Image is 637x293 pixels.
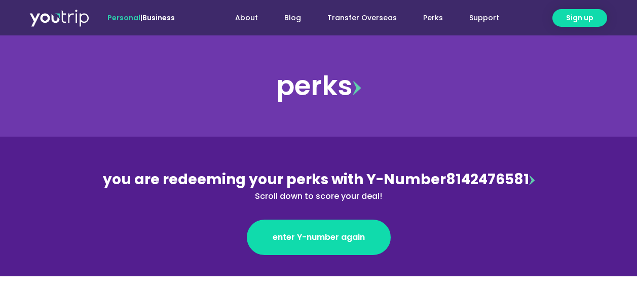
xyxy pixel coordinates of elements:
span: you are redeeming your perks with Y-Number [103,170,446,189]
a: Sign up [552,9,607,27]
a: Transfer Overseas [314,9,410,27]
a: Support [456,9,512,27]
span: Sign up [566,13,593,23]
span: Personal [107,13,140,23]
a: Blog [271,9,314,27]
a: enter Y-number again [247,220,391,255]
div: Scroll down to score your deal! [99,190,539,202]
span: enter Y-number again [273,231,365,243]
span: | [107,13,175,23]
a: About [222,9,271,27]
nav: Menu [202,9,512,27]
div: 8142476581 [99,169,539,202]
a: Business [142,13,175,23]
a: Perks [410,9,456,27]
